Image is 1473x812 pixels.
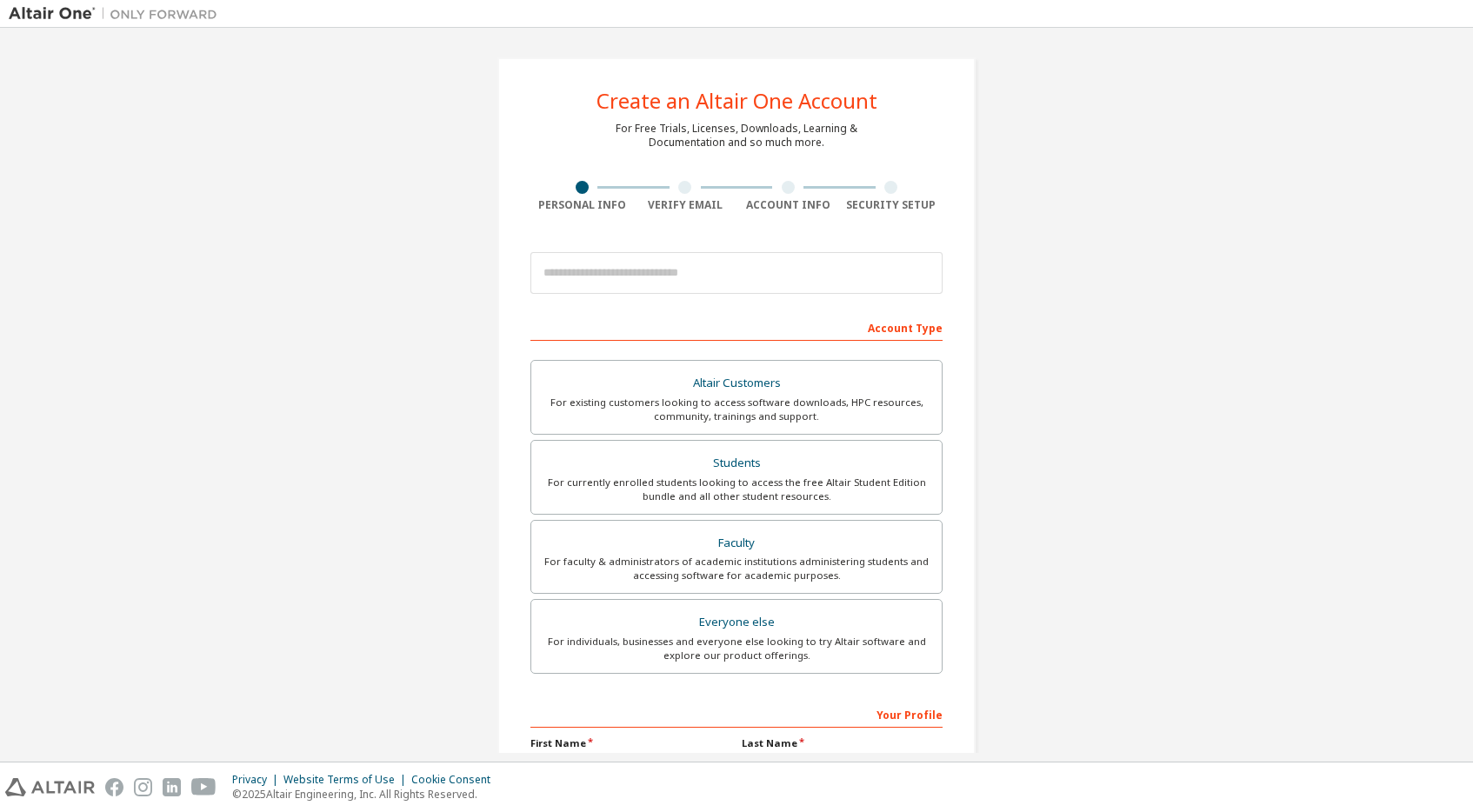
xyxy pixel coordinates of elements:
img: altair_logo.svg [5,778,95,796]
div: Create an Altair One Account [597,90,877,111]
div: Account Type [530,313,943,341]
div: For individuals, businesses and everyone else looking to try Altair software and explore our prod... [542,635,931,662]
div: For existing customers looking to access software downloads, HPC resources, community, trainings ... [542,396,931,423]
label: Last Name [742,736,943,750]
img: Altair One [9,5,226,23]
div: For Free Trials, Licenses, Downloads, Learning & Documentation and so much more. [616,122,857,150]
div: Your Profile [530,700,943,728]
div: Verify Email [634,198,737,212]
div: Faculty [542,531,931,556]
div: For faculty & administrators of academic institutions administering students and accessing softwa... [542,555,931,582]
div: Altair Customers [542,371,931,396]
div: Website Terms of Use [283,773,411,787]
img: linkedin.svg [163,778,181,796]
div: Students [542,451,931,476]
div: Security Setup [840,198,943,212]
img: youtube.svg [191,778,217,796]
p: © 2025 Altair Engineering, Inc. All Rights Reserved. [232,787,501,802]
img: instagram.svg [134,778,152,796]
label: First Name [530,736,731,750]
div: Account Info [736,198,840,212]
div: Personal Info [530,198,634,212]
img: facebook.svg [105,778,123,796]
div: Cookie Consent [411,773,501,787]
div: For currently enrolled students looking to access the free Altair Student Edition bundle and all ... [542,476,931,503]
div: Everyone else [542,610,931,635]
div: Privacy [232,773,283,787]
